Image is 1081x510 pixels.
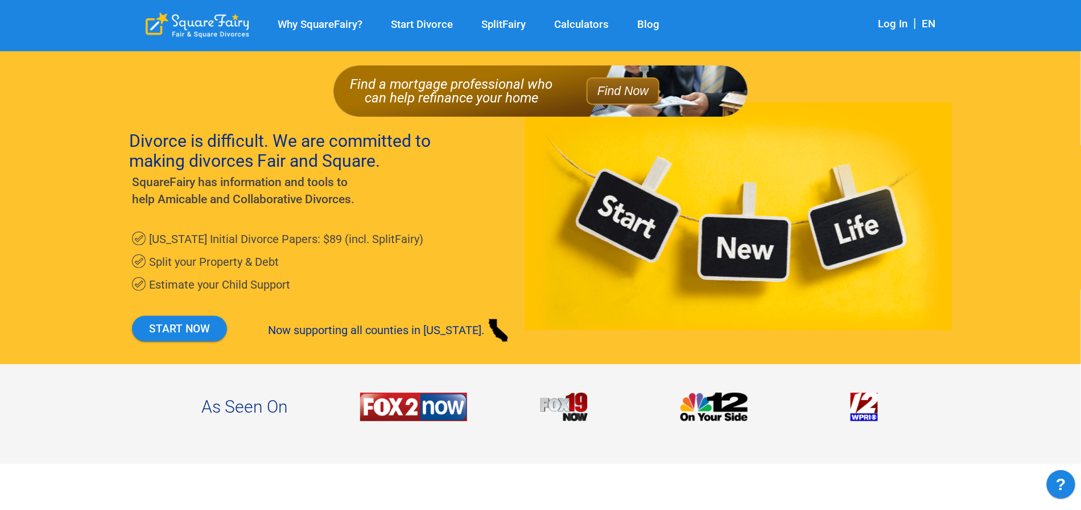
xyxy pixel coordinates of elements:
[149,273,445,296] h3: Estimate your Child Support
[377,18,467,31] a: Start Divorce
[623,18,674,31] a: Blog
[360,393,467,421] img: SquareFairy Helps Divorcing Couples Split Over $100 Million of Property
[129,131,485,171] h1: Divorce is difficult. We are committed to making divorces Fair and Square.
[146,13,249,38] div: SquareFairy Logo
[587,77,659,105] button: Find Now
[268,316,513,344] div: Now supporting all counties in [US_STATE].
[540,18,623,31] a: Calculators
[149,250,445,273] h3: Split your Property & Debt
[907,16,922,30] span: |
[263,18,377,31] a: Why SquareFairy?
[680,393,748,421] img: SplitFairy Calculator Provides Fair and Square Property Split to Divorcing Couples
[146,393,344,421] h2: As Seen On
[467,18,540,31] a: SplitFairy
[878,18,907,30] a: Log In
[132,174,368,208] h2: SquareFairy has information and tools to help Amicable and Collaborative Divorces.
[851,393,878,421] img: SquareFairy Helps Divorcing Couples Split Over $100 Million of Property
[1041,464,1081,510] iframe: JSD widget
[132,316,227,342] a: START NOW
[149,228,445,250] h3: [US_STATE] Initial Divorce Papers: $89 (incl. SplitFairy)
[922,17,935,32] div: EN
[540,393,588,421] img: SplitFairy Calculator Provides Fair and Square Property Split to Divorcing Couples
[345,77,558,105] p: Find a mortgage professional who can help refinance your home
